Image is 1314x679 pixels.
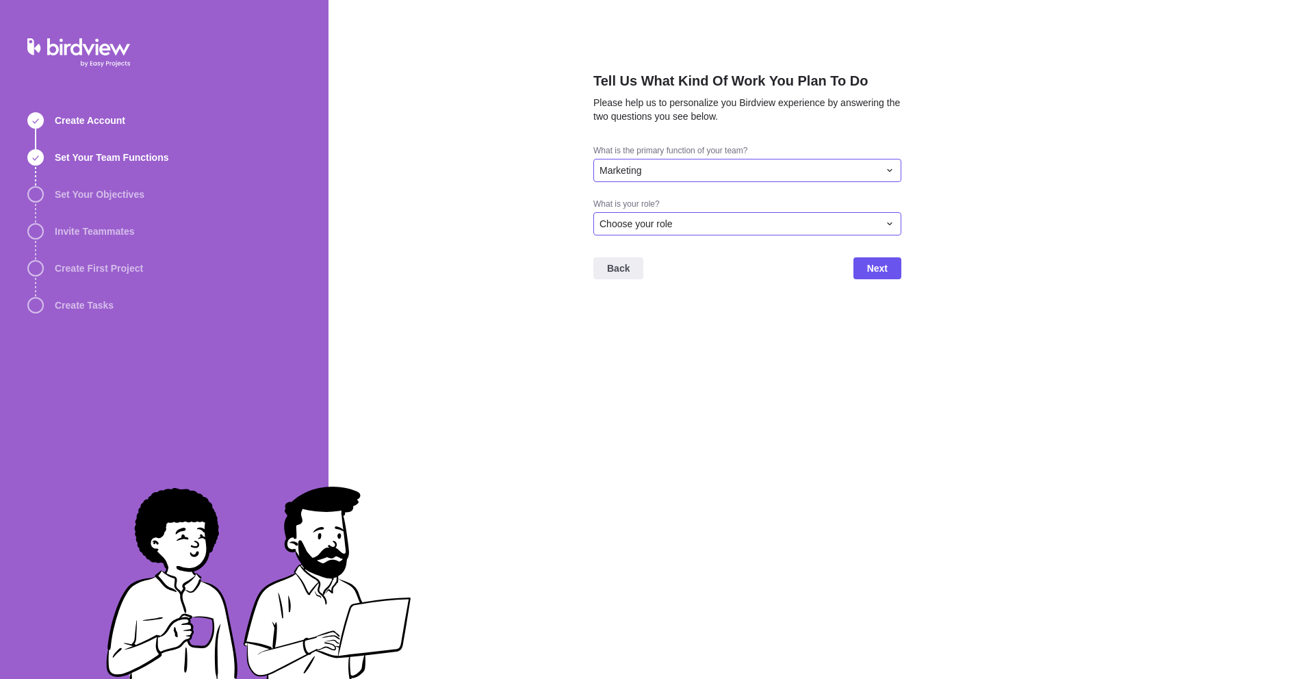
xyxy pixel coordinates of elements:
[600,164,641,177] span: Marketing
[55,188,144,201] span: Set Your Objectives
[55,114,125,127] span: Create Account
[55,225,134,238] span: Invite Teammates
[867,260,888,277] span: Next
[593,71,901,96] h2: Tell Us What Kind Of Work You Plan To Do
[593,145,901,159] div: What is the primary function of your team?
[600,217,673,231] span: Choose your role
[55,151,168,164] span: Set Your Team Functions
[853,257,901,279] span: Next
[593,97,900,122] span: Please help us to personalize you Birdview experience by answering the two questions you see below.
[55,298,114,312] span: Create Tasks
[55,261,143,275] span: Create First Project
[593,257,643,279] span: Back
[593,198,901,212] div: What is your role?
[607,260,630,277] span: Back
